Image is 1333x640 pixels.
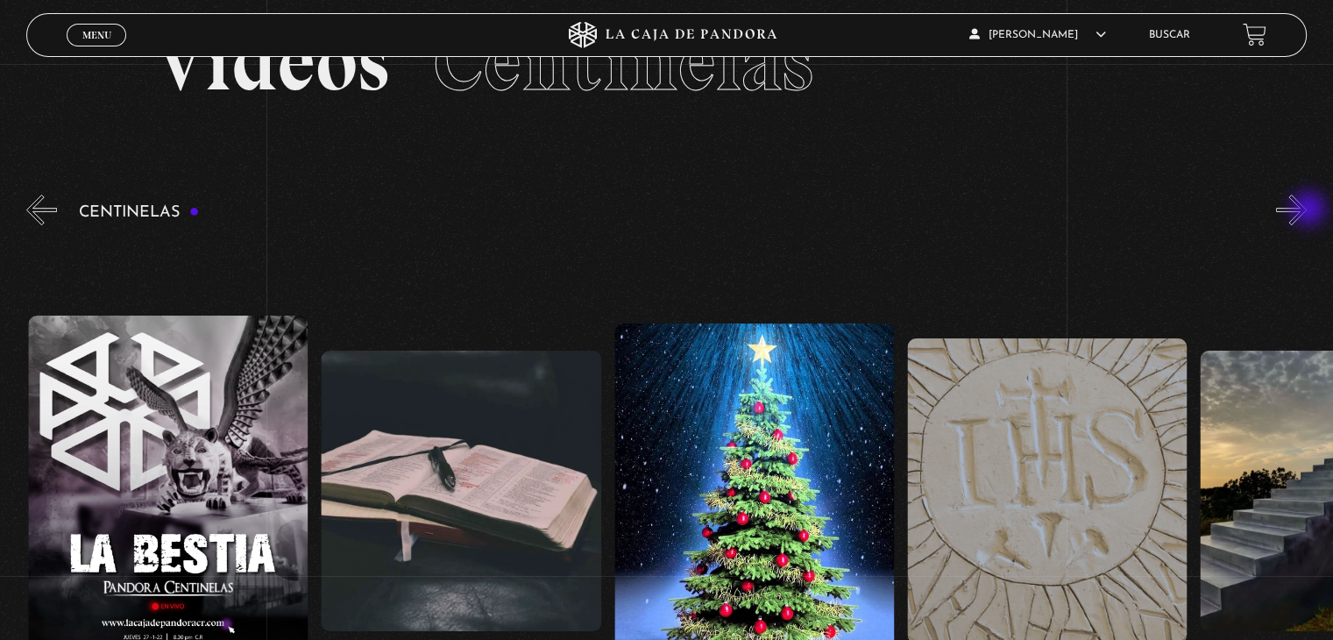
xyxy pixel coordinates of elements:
[154,20,1178,103] h2: Videos
[76,44,117,56] span: Cerrar
[1243,23,1266,46] a: View your shopping cart
[433,11,812,111] span: Centinelas
[82,30,111,40] span: Menu
[1149,30,1190,40] a: Buscar
[26,195,57,225] button: Previous
[969,30,1106,40] span: [PERSON_NAME]
[79,204,199,221] h3: Centinelas
[1276,195,1307,225] button: Next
